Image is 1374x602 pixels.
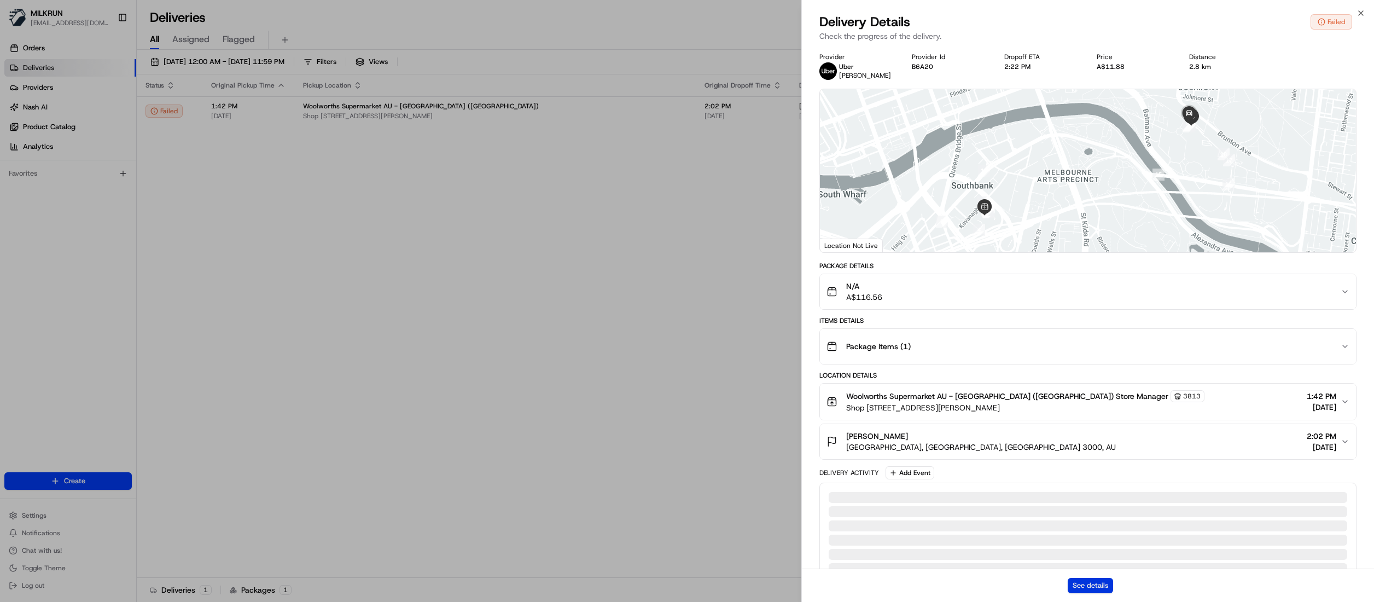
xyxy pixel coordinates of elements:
[912,62,933,71] button: B6A20
[1307,391,1336,402] span: 1:42 PM
[1189,62,1264,71] div: 2.8 km
[1189,53,1264,61] div: Distance
[1004,53,1079,61] div: Dropoff ETA
[846,402,1204,413] span: Shop [STREET_ADDRESS][PERSON_NAME]
[846,442,1116,453] span: [GEOGRAPHIC_DATA], [GEOGRAPHIC_DATA], [GEOGRAPHIC_DATA] 3000, AU
[839,71,891,80] span: [PERSON_NAME]
[1218,148,1230,160] div: 18
[1004,62,1079,71] div: 2:22 PM
[1097,62,1172,71] div: A$11.88
[1223,154,1235,166] div: 17
[839,62,854,71] span: Uber
[1307,402,1336,413] span: [DATE]
[846,391,1168,402] span: Woolworths Supermarket AU - [GEOGRAPHIC_DATA] ([GEOGRAPHIC_DATA]) Store Manager
[912,53,987,61] div: Provider Id
[820,384,1356,420] button: Woolworths Supermarket AU - [GEOGRAPHIC_DATA] ([GEOGRAPHIC_DATA]) Store Manager3813Shop [STREET_A...
[1307,431,1336,442] span: 2:02 PM
[1311,14,1352,30] button: Failed
[820,329,1356,364] button: Package Items (1)
[1152,169,1165,181] div: 15
[1307,442,1336,453] span: [DATE]
[936,216,948,228] div: 3
[819,62,837,80] img: uber-new-logo.jpeg
[819,31,1356,42] p: Check the progress of the delivery.
[820,424,1356,459] button: [PERSON_NAME][GEOGRAPHIC_DATA], [GEOGRAPHIC_DATA], [GEOGRAPHIC_DATA] 3000, AU2:02 PM[DATE]
[1068,578,1113,593] button: See details
[1222,178,1235,190] div: 16
[1183,392,1201,401] span: 3813
[978,165,990,177] div: 14
[819,468,879,477] div: Delivery Activity
[846,431,908,442] span: [PERSON_NAME]
[846,281,882,292] span: N/A
[820,274,1356,309] button: N/AA$116.56
[819,316,1356,325] div: Items Details
[820,239,883,252] div: Location Not Live
[846,341,911,352] span: Package Items ( 1 )
[977,196,989,209] div: 13
[1097,53,1172,61] div: Price
[973,224,985,236] div: 4
[846,292,882,303] span: A$116.56
[819,371,1356,380] div: Location Details
[886,466,934,479] button: Add Event
[819,262,1356,270] div: Package Details
[819,13,910,31] span: Delivery Details
[819,53,894,61] div: Provider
